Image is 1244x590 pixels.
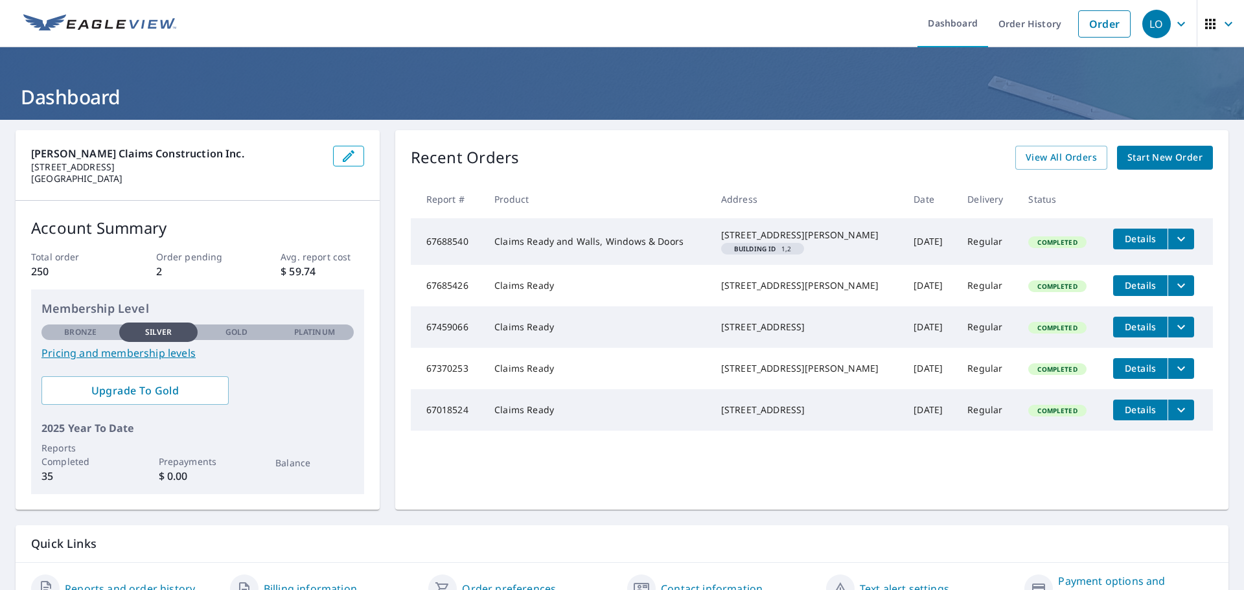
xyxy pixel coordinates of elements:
[294,326,335,338] p: Platinum
[41,345,354,361] a: Pricing and membership levels
[31,250,114,264] p: Total order
[31,216,364,240] p: Account Summary
[41,300,354,317] p: Membership Level
[145,326,172,338] p: Silver
[721,321,893,334] div: [STREET_ADDRESS]
[411,389,485,431] td: 67018524
[411,180,485,218] th: Report #
[903,306,957,348] td: [DATE]
[1121,403,1160,416] span: Details
[1015,146,1107,170] a: View All Orders
[31,173,323,185] p: [GEOGRAPHIC_DATA]
[484,265,711,306] td: Claims Ready
[903,389,957,431] td: [DATE]
[903,218,957,265] td: [DATE]
[1078,10,1131,38] a: Order
[31,536,1213,552] p: Quick Links
[225,326,248,338] p: Gold
[1113,229,1168,249] button: detailsBtn-67688540
[16,84,1228,110] h1: Dashboard
[156,264,239,279] p: 2
[1121,233,1160,245] span: Details
[711,180,903,218] th: Address
[281,264,363,279] p: $ 59.74
[275,456,353,470] p: Balance
[721,229,893,242] div: [STREET_ADDRESS][PERSON_NAME]
[31,264,114,279] p: 250
[1030,282,1085,291] span: Completed
[1168,229,1194,249] button: filesDropdownBtn-67688540
[734,245,776,252] em: Building ID
[41,376,229,405] a: Upgrade To Gold
[484,180,711,218] th: Product
[1030,323,1085,332] span: Completed
[484,348,711,389] td: Claims Ready
[159,455,236,468] p: Prepayments
[726,245,799,252] span: 1,2
[1121,362,1160,374] span: Details
[1168,358,1194,379] button: filesDropdownBtn-67370253
[159,468,236,484] p: $ 0.00
[41,468,119,484] p: 35
[1121,321,1160,333] span: Details
[903,265,957,306] td: [DATE]
[411,218,485,265] td: 67688540
[1030,365,1085,374] span: Completed
[411,265,485,306] td: 67685426
[156,250,239,264] p: Order pending
[1018,180,1103,218] th: Status
[1026,150,1097,166] span: View All Orders
[957,265,1018,306] td: Regular
[957,348,1018,389] td: Regular
[1113,358,1168,379] button: detailsBtn-67370253
[52,383,218,398] span: Upgrade To Gold
[721,279,893,292] div: [STREET_ADDRESS][PERSON_NAME]
[1127,150,1203,166] span: Start New Order
[1168,400,1194,420] button: filesDropdownBtn-67018524
[1030,406,1085,415] span: Completed
[957,218,1018,265] td: Regular
[1168,275,1194,296] button: filesDropdownBtn-67685426
[23,14,176,34] img: EV Logo
[64,326,97,338] p: Bronze
[281,250,363,264] p: Avg. report cost
[411,146,520,170] p: Recent Orders
[41,420,354,436] p: 2025 Year To Date
[31,161,323,173] p: [STREET_ADDRESS]
[721,362,893,375] div: [STREET_ADDRESS][PERSON_NAME]
[1121,279,1160,291] span: Details
[1168,317,1194,337] button: filesDropdownBtn-67459066
[1113,400,1168,420] button: detailsBtn-67018524
[957,306,1018,348] td: Regular
[721,403,893,416] div: [STREET_ADDRESS]
[484,218,711,265] td: Claims Ready and Walls, Windows & Doors
[1113,275,1168,296] button: detailsBtn-67685426
[484,306,711,348] td: Claims Ready
[41,441,119,468] p: Reports Completed
[1030,238,1085,247] span: Completed
[957,389,1018,431] td: Regular
[411,306,485,348] td: 67459066
[957,180,1018,218] th: Delivery
[411,348,485,389] td: 67370253
[1142,10,1171,38] div: LO
[31,146,323,161] p: [PERSON_NAME] Claims Construction Inc.
[903,348,957,389] td: [DATE]
[1117,146,1213,170] a: Start New Order
[903,180,957,218] th: Date
[484,389,711,431] td: Claims Ready
[1113,317,1168,337] button: detailsBtn-67459066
